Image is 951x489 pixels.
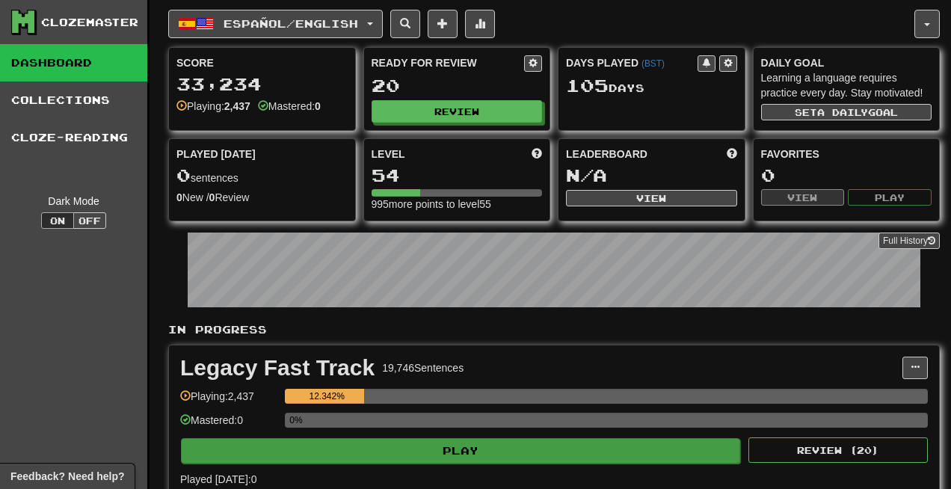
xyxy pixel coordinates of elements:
[761,55,932,70] div: Daily Goal
[176,55,348,70] div: Score
[176,75,348,93] div: 33,234
[209,191,215,203] strong: 0
[761,147,932,162] div: Favorites
[41,15,138,30] div: Clozemaster
[748,437,928,463] button: Review (20)
[224,17,358,30] span: Español / English
[176,99,250,114] div: Playing:
[878,233,940,249] a: Full History
[176,164,191,185] span: 0
[180,389,277,413] div: Playing: 2,437
[372,197,543,212] div: 995 more points to level 55
[176,166,348,185] div: sentences
[372,55,525,70] div: Ready for Review
[73,212,106,229] button: Off
[258,99,321,114] div: Mastered:
[641,58,665,69] a: (BST)
[465,10,495,38] button: More stats
[566,190,737,206] button: View
[176,190,348,205] div: New / Review
[372,147,405,162] span: Level
[566,164,607,185] span: N/A
[289,389,364,404] div: 12.342%
[180,413,277,437] div: Mastered: 0
[10,469,124,484] span: Open feedback widget
[168,322,940,337] p: In Progress
[817,107,868,117] span: a daily
[428,10,458,38] button: Add sentence to collection
[566,55,698,70] div: Days Played
[224,100,250,112] strong: 2,437
[566,76,737,96] div: Day s
[180,473,256,485] span: Played [DATE]: 0
[532,147,542,162] span: Score more points to level up
[11,194,136,209] div: Dark Mode
[566,147,647,162] span: Leaderboard
[168,10,383,38] button: Español/English
[176,147,256,162] span: Played [DATE]
[372,76,543,95] div: 20
[848,189,932,206] button: Play
[181,438,740,464] button: Play
[390,10,420,38] button: Search sentences
[315,100,321,112] strong: 0
[372,100,543,123] button: Review
[566,75,609,96] span: 105
[761,189,845,206] button: View
[176,191,182,203] strong: 0
[372,166,543,185] div: 54
[761,166,932,185] div: 0
[727,147,737,162] span: This week in points, UTC
[761,104,932,120] button: Seta dailygoal
[41,212,74,229] button: On
[761,70,932,100] div: Learning a language requires practice every day. Stay motivated!
[382,360,464,375] div: 19,746 Sentences
[180,357,375,379] div: Legacy Fast Track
